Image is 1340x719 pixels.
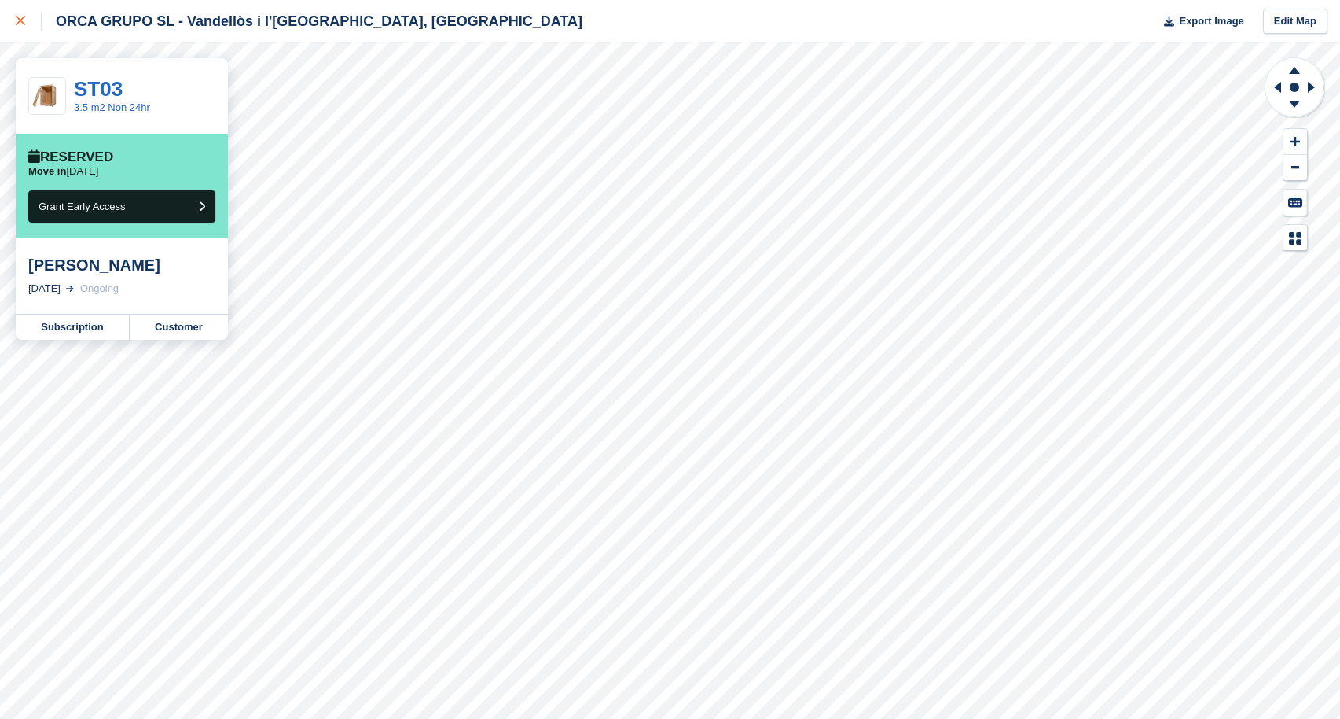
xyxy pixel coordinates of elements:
[1283,155,1307,181] button: Zoom Out
[1155,9,1244,35] button: Export Image
[1263,9,1327,35] a: Edit Map
[42,12,582,31] div: ORCA GRUPO SL - Vandellòs i l'[GEOGRAPHIC_DATA], [GEOGRAPHIC_DATA]
[28,256,215,275] div: [PERSON_NAME]
[66,286,74,292] img: arrow-right-light-icn-cde0832a797a2874e46488d9cf13f60e5c3a73dbe684e267c42b8395dfbc2abf.svg
[74,77,123,101] a: ST03
[1283,225,1307,251] button: Map Legend
[1283,129,1307,155] button: Zoom In
[16,315,130,340] a: Subscription
[29,83,65,108] img: 180322_timberPackaging_websiteImages_1120x763px_removalParent2.jpg
[80,281,119,297] div: Ongoing
[28,149,113,165] div: Reserved
[28,281,61,297] div: [DATE]
[74,101,150,113] a: 3.5 m2 Non 24hr
[130,315,228,340] a: Customer
[28,190,215,223] button: Grant Early Access
[1283,190,1307,216] button: Keyboard Shortcuts
[28,165,66,177] span: Move in
[1179,13,1243,29] span: Export Image
[28,165,98,178] p: [DATE]
[39,201,126,212] span: Grant Early Access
